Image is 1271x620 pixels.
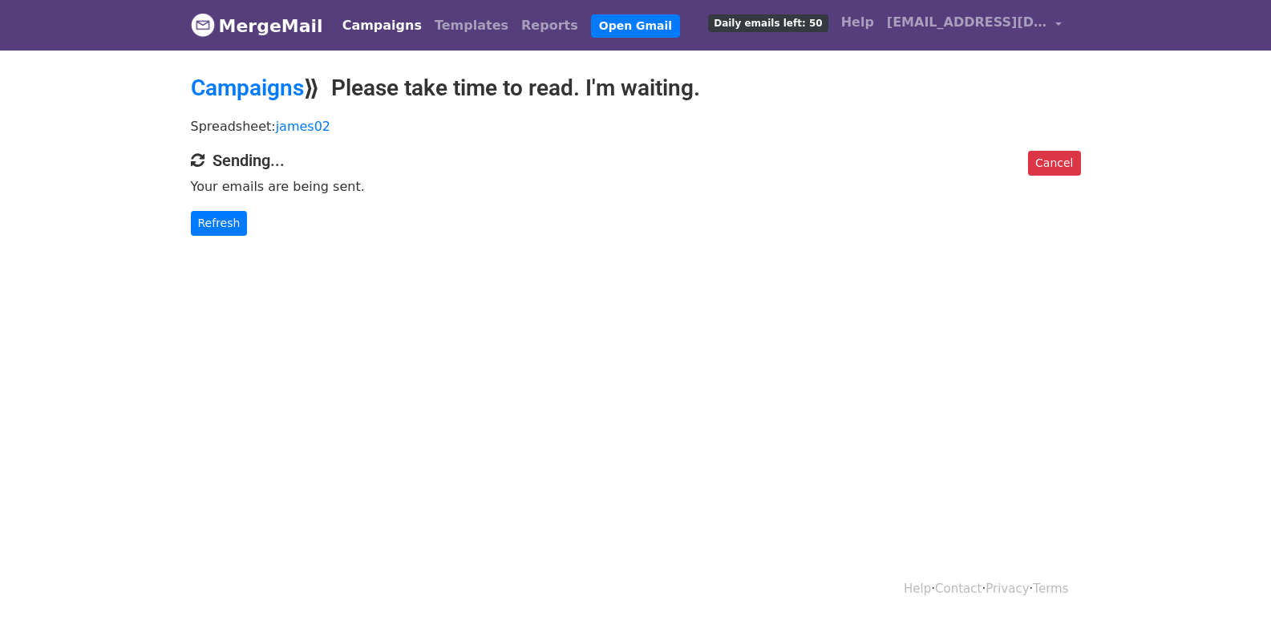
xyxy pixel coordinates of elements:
span: [EMAIL_ADDRESS][DOMAIN_NAME] [887,13,1047,32]
p: Your emails are being sent. [191,178,1081,195]
a: Templates [428,10,515,42]
a: MergeMail [191,9,323,43]
h2: ⟫ Please take time to read. I'm waiting. [191,75,1081,102]
img: MergeMail logo [191,13,215,37]
a: Help [904,582,931,596]
a: Daily emails left: 50 [702,6,834,38]
a: Terms [1033,582,1068,596]
p: Spreadsheet: [191,118,1081,135]
a: Refresh [191,211,248,236]
a: james02 [276,119,330,134]
h4: Sending... [191,151,1081,170]
a: Contact [935,582,982,596]
a: Privacy [986,582,1029,596]
a: Reports [515,10,585,42]
a: Campaigns [336,10,428,42]
span: Daily emails left: 50 [708,14,828,32]
a: [EMAIL_ADDRESS][DOMAIN_NAME] [880,6,1068,44]
a: Open Gmail [591,14,680,38]
a: Cancel [1028,151,1080,176]
a: Help [835,6,880,38]
a: Campaigns [191,75,304,101]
